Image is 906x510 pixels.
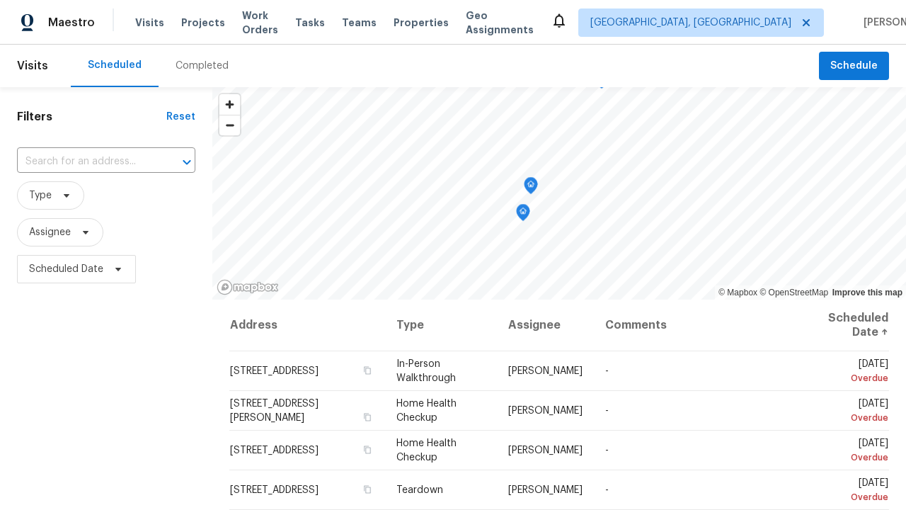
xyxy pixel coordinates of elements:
span: - [605,366,609,376]
span: - [605,446,609,455]
div: Overdue [803,371,888,385]
span: Assignee [29,225,71,239]
input: Search for an address... [17,151,156,173]
button: Copy Address [361,443,374,456]
th: Type [385,300,497,351]
span: - [605,406,609,416]
span: Type [29,188,52,203]
a: OpenStreetMap [759,288,828,297]
button: Copy Address [361,483,374,496]
span: Teams [342,16,377,30]
button: Schedule [819,52,889,81]
div: Map marker [524,177,538,199]
span: Maestro [48,16,95,30]
span: Scheduled Date [29,262,103,276]
span: - [605,485,609,495]
span: [PERSON_NAME] [508,446,583,455]
a: Mapbox homepage [217,279,279,295]
span: [DATE] [803,359,888,385]
span: Teardown [396,485,443,495]
span: [STREET_ADDRESS][PERSON_NAME] [230,399,319,423]
span: [PERSON_NAME] [508,406,583,416]
span: In-Person Walkthrough [396,359,456,383]
span: Geo Assignments [466,8,534,37]
span: Work Orders [242,8,278,37]
button: Copy Address [361,411,374,424]
span: [PERSON_NAME] [508,366,583,376]
h1: Filters [17,110,166,124]
button: Zoom out [219,115,240,135]
div: Overdue [803,450,888,465]
span: [GEOGRAPHIC_DATA], [GEOGRAPHIC_DATA] [590,16,791,30]
div: Scheduled [88,58,142,72]
span: Projects [181,16,225,30]
div: Overdue [803,490,888,504]
button: Copy Address [361,364,374,377]
div: Reset [166,110,195,124]
span: [STREET_ADDRESS] [230,485,319,495]
span: [DATE] [803,399,888,425]
div: Overdue [803,411,888,425]
th: Comments [594,300,792,351]
span: Visits [17,50,48,81]
div: Map marker [516,204,530,226]
span: [PERSON_NAME] [508,485,583,495]
span: [STREET_ADDRESS] [230,366,319,376]
span: Visits [135,16,164,30]
th: Scheduled Date ↑ [792,300,889,351]
span: Tasks [295,18,325,28]
span: [STREET_ADDRESS] [230,446,319,455]
span: Properties [394,16,449,30]
th: Assignee [497,300,594,351]
span: Home Health Checkup [396,399,457,423]
a: Mapbox [718,288,757,297]
span: [DATE] [803,478,888,504]
th: Address [229,300,385,351]
a: Improve this map [832,288,902,297]
span: Schedule [830,57,878,75]
button: Open [177,152,197,172]
button: Zoom in [219,94,240,115]
div: Completed [176,59,229,73]
span: [DATE] [803,438,888,465]
span: Home Health Checkup [396,438,457,463]
canvas: Map [212,87,906,300]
